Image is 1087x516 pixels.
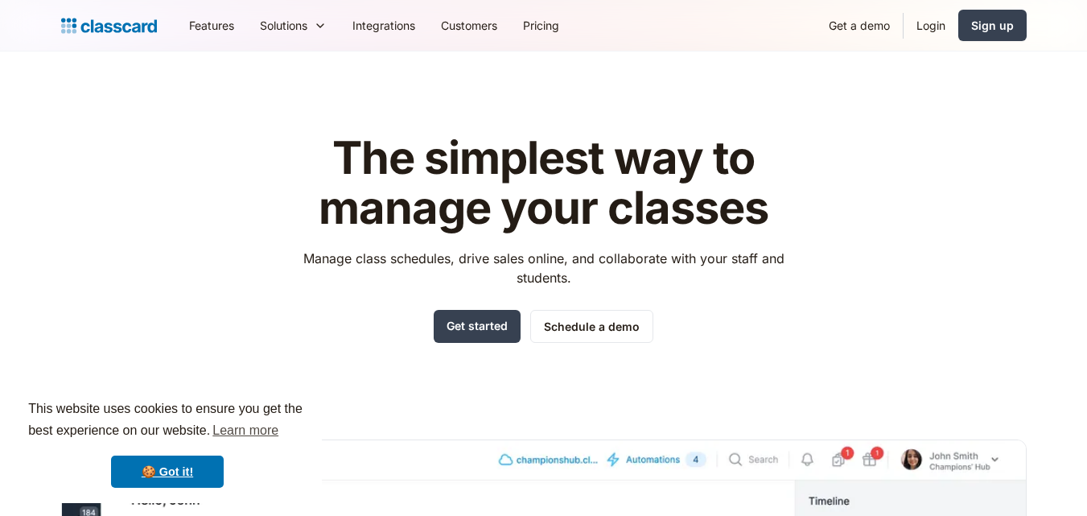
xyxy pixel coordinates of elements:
[288,134,799,233] h1: The simplest way to manage your classes
[904,7,958,43] a: Login
[247,7,340,43] div: Solutions
[28,399,307,443] span: This website uses cookies to ensure you get the best experience on our website.
[510,7,572,43] a: Pricing
[260,17,307,34] div: Solutions
[288,249,799,287] p: Manage class schedules, drive sales online, and collaborate with your staff and students.
[176,7,247,43] a: Features
[61,14,157,37] a: Logo
[434,310,521,343] a: Get started
[428,7,510,43] a: Customers
[971,17,1014,34] div: Sign up
[816,7,903,43] a: Get a demo
[111,456,224,488] a: dismiss cookie message
[530,310,653,343] a: Schedule a demo
[340,7,428,43] a: Integrations
[13,384,322,503] div: cookieconsent
[210,419,281,443] a: learn more about cookies
[958,10,1027,41] a: Sign up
